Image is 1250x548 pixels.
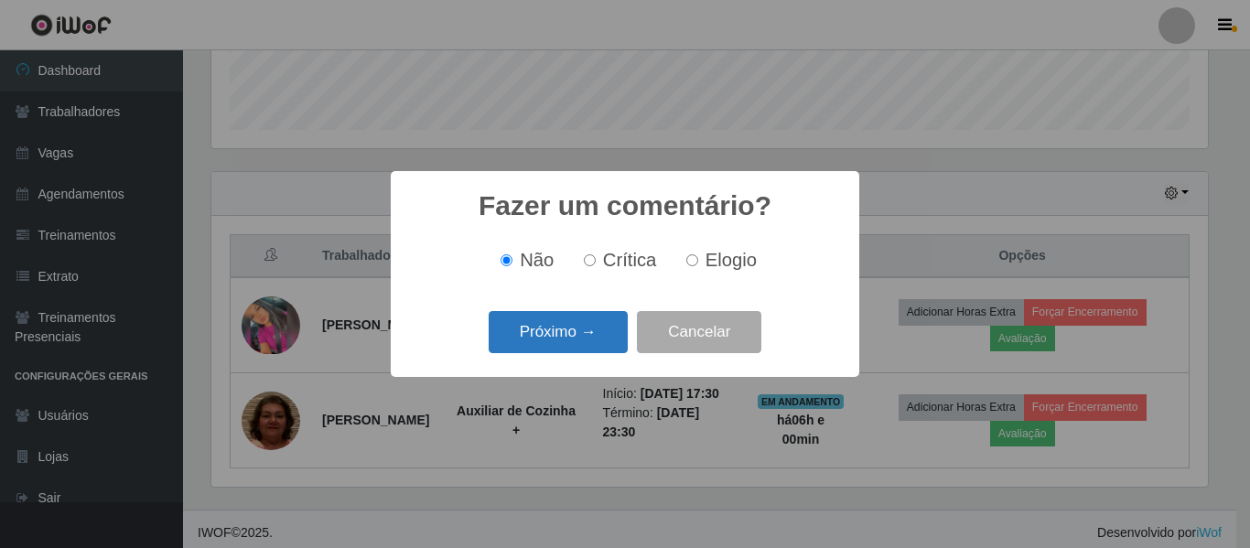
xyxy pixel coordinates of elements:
[501,254,512,266] input: Não
[584,254,596,266] input: Crítica
[637,311,761,354] button: Cancelar
[603,250,657,270] span: Crítica
[489,311,628,354] button: Próximo →
[520,250,554,270] span: Não
[686,254,698,266] input: Elogio
[706,250,757,270] span: Elogio
[479,189,771,222] h2: Fazer um comentário?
